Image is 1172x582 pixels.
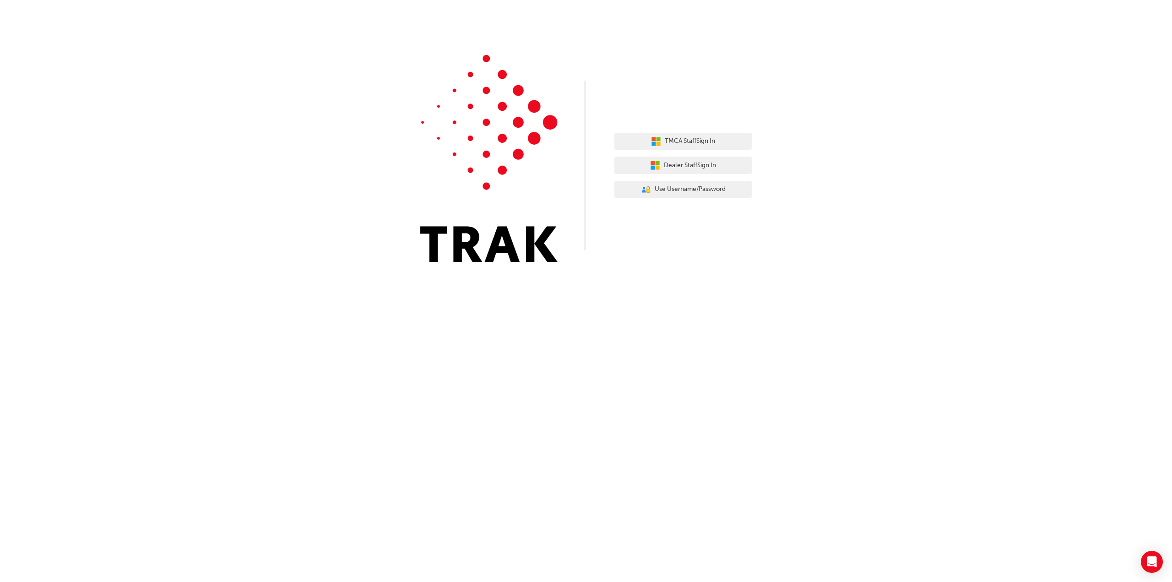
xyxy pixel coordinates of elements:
[1141,551,1163,573] div: Open Intercom Messenger
[614,133,752,150] button: TMCA StaffSign In
[655,184,726,195] span: Use Username/Password
[420,55,558,262] img: Trak
[614,181,752,198] button: Use Username/Password
[665,136,715,147] span: TMCA Staff Sign In
[664,160,716,171] span: Dealer Staff Sign In
[614,157,752,174] button: Dealer StaffSign In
